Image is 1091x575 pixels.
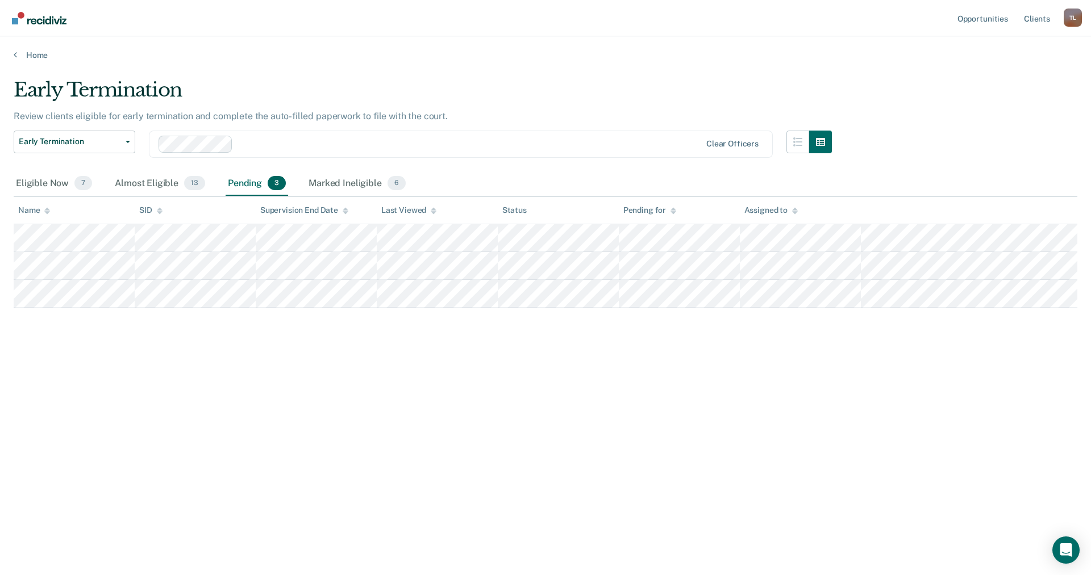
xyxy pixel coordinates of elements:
div: Early Termination [14,78,832,111]
div: Eligible Now7 [14,171,94,196]
div: T L [1064,9,1082,27]
div: Almost Eligible13 [113,171,207,196]
div: SID [139,205,163,215]
p: Review clients eligible for early termination and complete the auto-filled paperwork to file with... [14,111,448,121]
div: Supervision End Date [260,205,348,215]
div: Last Viewed [381,205,436,215]
div: Assigned to [744,205,798,215]
div: Name [18,205,50,215]
span: 7 [74,176,92,191]
span: 13 [184,176,205,191]
div: Status [502,205,527,215]
div: Pending3 [226,171,288,196]
span: 6 [388,176,406,191]
span: Early Termination [19,137,121,146]
span: 3 [268,176,286,191]
div: Pending for [623,205,676,215]
img: Recidiviz [12,12,66,24]
button: Early Termination [14,131,135,153]
button: Profile dropdown button [1064,9,1082,27]
div: Marked Ineligible6 [306,171,408,196]
div: Clear officers [706,139,759,149]
div: Open Intercom Messenger [1052,536,1080,564]
a: Home [14,50,1077,60]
